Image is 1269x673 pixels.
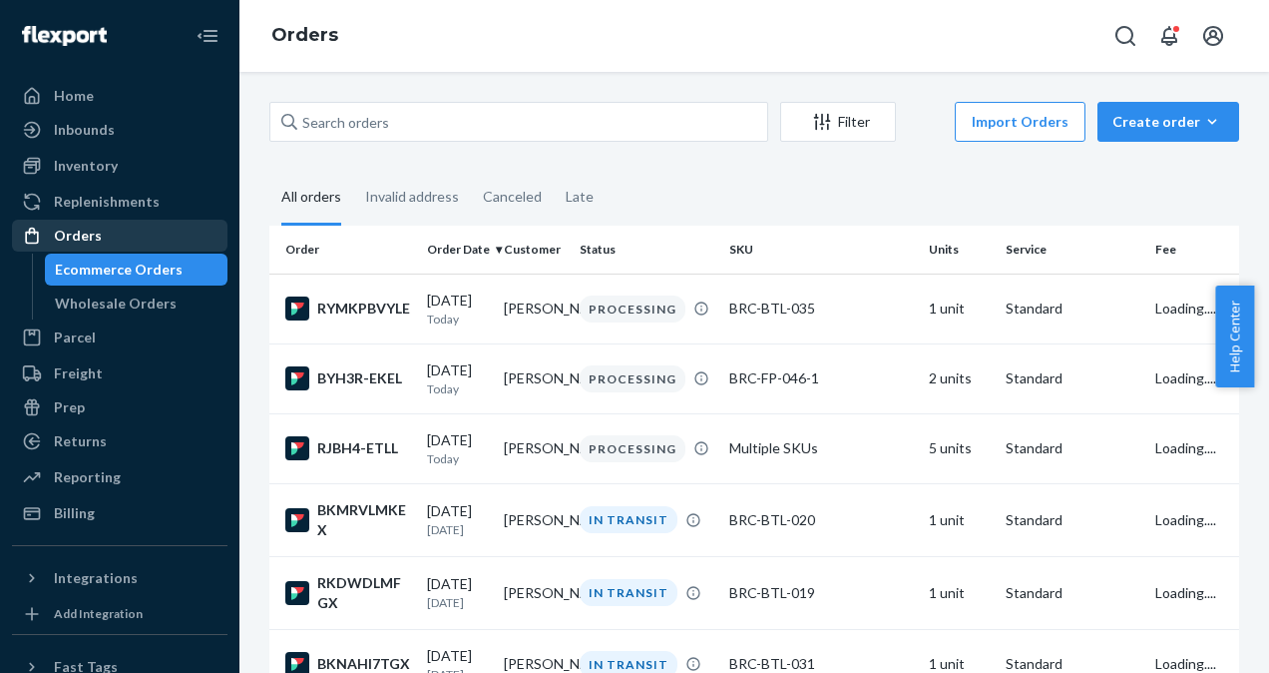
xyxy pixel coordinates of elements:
[1006,510,1139,530] p: Standard
[269,102,768,142] input: Search orders
[504,241,565,258] div: Customer
[729,299,913,319] div: BRC-BTL-035
[921,483,998,556] td: 1 unit
[12,497,227,529] a: Billing
[281,171,341,226] div: All orders
[54,467,121,487] div: Reporting
[721,413,921,483] td: Multiple SKUs
[54,397,85,417] div: Prep
[12,322,227,353] a: Parcel
[1006,583,1139,603] p: Standard
[54,192,160,212] div: Replenishments
[1006,438,1139,458] p: Standard
[921,226,998,274] th: Units
[1112,112,1224,132] div: Create order
[580,296,685,323] div: PROCESSING
[496,413,573,483] td: [PERSON_NAME]
[1105,16,1145,56] button: Open Search Box
[921,274,998,343] td: 1 unit
[427,291,488,328] div: [DATE]
[1215,286,1254,387] button: Help Center
[580,435,685,462] div: PROCESSING
[12,425,227,457] a: Returns
[427,360,488,397] div: [DATE]
[998,226,1147,274] th: Service
[54,363,103,383] div: Freight
[188,16,227,56] button: Close Navigation
[483,171,542,223] div: Canceled
[12,357,227,389] a: Freight
[566,171,594,223] div: Late
[1097,102,1239,142] button: Create order
[12,114,227,146] a: Inbounds
[365,171,459,223] div: Invalid address
[1006,299,1139,319] p: Standard
[54,605,143,622] div: Add Integration
[955,102,1085,142] button: Import Orders
[55,260,183,280] div: Ecommerce Orders
[1147,274,1267,343] td: Loading....
[22,26,107,46] img: Flexport logo
[12,220,227,252] a: Orders
[1193,16,1233,56] button: Open account menu
[285,436,411,460] div: RJBH4-ETLL
[921,343,998,413] td: 2 units
[921,556,998,629] td: 1 unit
[12,80,227,112] a: Home
[12,150,227,182] a: Inventory
[54,568,138,588] div: Integrations
[427,594,488,611] p: [DATE]
[1006,368,1139,388] p: Standard
[580,579,677,606] div: IN TRANSIT
[269,226,419,274] th: Order
[729,583,913,603] div: BRC-BTL-019
[54,226,102,246] div: Orders
[12,602,227,626] a: Add Integration
[496,274,573,343] td: [PERSON_NAME]
[54,156,118,176] div: Inventory
[580,506,677,533] div: IN TRANSIT
[427,380,488,397] p: Today
[427,521,488,538] p: [DATE]
[45,288,228,320] a: Wholesale Orders
[1147,556,1267,629] td: Loading....
[12,391,227,423] a: Prep
[427,450,488,467] p: Today
[496,483,573,556] td: [PERSON_NAME]
[271,24,338,46] a: Orders
[45,254,228,286] a: Ecommerce Orders
[285,297,411,321] div: RYMKPBVYLE
[427,501,488,538] div: [DATE]
[419,226,496,274] th: Order Date
[496,343,573,413] td: [PERSON_NAME]
[12,186,227,218] a: Replenishments
[780,102,896,142] button: Filter
[54,120,115,140] div: Inbounds
[496,556,573,629] td: [PERSON_NAME]
[721,226,921,274] th: SKU
[427,430,488,467] div: [DATE]
[285,366,411,390] div: BYH3R-EKEL
[12,461,227,493] a: Reporting
[729,368,913,388] div: BRC-FP-046-1
[285,500,411,540] div: BKMRVLMKEX
[427,311,488,328] p: Today
[1147,483,1267,556] td: Loading....
[1147,226,1267,274] th: Fee
[255,7,354,65] ol: breadcrumbs
[1147,413,1267,483] td: Loading....
[54,431,107,451] div: Returns
[781,112,895,132] div: Filter
[285,573,411,613] div: RKDWDLMFGX
[12,562,227,594] button: Integrations
[729,510,913,530] div: BRC-BTL-020
[921,413,998,483] td: 5 units
[55,294,177,314] div: Wholesale Orders
[427,574,488,611] div: [DATE]
[580,365,685,392] div: PROCESSING
[54,328,96,347] div: Parcel
[54,503,95,523] div: Billing
[1147,343,1267,413] td: Loading....
[572,226,721,274] th: Status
